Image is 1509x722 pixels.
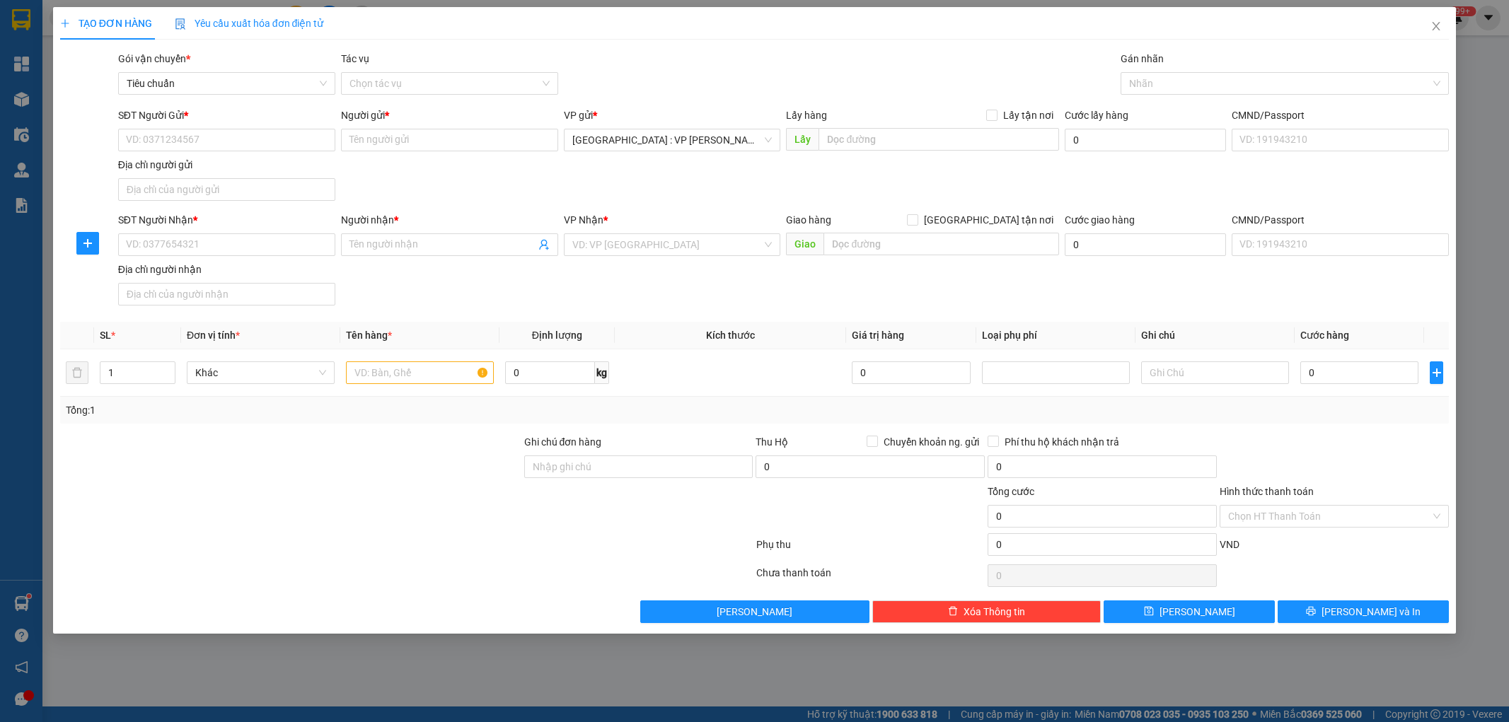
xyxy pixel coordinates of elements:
div: Người nhận [341,212,558,228]
div: Tổng: 1 [66,402,582,418]
span: Lấy [786,128,819,151]
span: kg [595,361,609,384]
span: [PERSON_NAME] và In [1322,604,1421,619]
span: delete [948,606,958,617]
button: plus [1430,361,1443,384]
input: Ghi chú đơn hàng [524,455,753,478]
div: Địa chỉ người gửi [118,157,335,173]
span: Định lượng [532,330,582,341]
button: plus [76,232,99,255]
button: save[PERSON_NAME] [1104,600,1275,623]
span: save [1144,606,1154,617]
span: Tổng cước [988,486,1034,497]
input: 0 [852,361,971,384]
label: Cước lấy hàng [1065,110,1128,121]
input: VD: Bàn, Ghế [346,361,494,384]
span: printer [1306,606,1316,617]
div: Địa chỉ người nhận [118,262,335,277]
span: [GEOGRAPHIC_DATA] tận nơi [918,212,1059,228]
div: Người gửi [341,107,558,123]
span: Thu Hộ [756,436,788,448]
input: Địa chỉ của người nhận [118,283,335,305]
button: printer[PERSON_NAME] và In [1278,600,1449,623]
span: [PERSON_NAME] [717,604,792,619]
span: Đà Nẵng : VP Thanh Khê [572,129,773,151]
span: Kích thước [706,330,755,341]
span: plus [77,238,98,249]
img: icon [175,18,186,30]
span: Chuyển khoản ng. gửi [878,434,985,450]
th: Ghi chú [1135,322,1295,349]
span: plus [1430,367,1442,378]
input: Dọc đường [823,233,1059,255]
div: Phụ thu [755,537,987,561]
label: Gán nhãn [1121,53,1164,64]
div: Chưa thanh toán [755,565,987,590]
label: Cước giao hàng [1065,214,1135,226]
input: Địa chỉ của người gửi [118,178,335,201]
span: VP Nhận [564,214,603,226]
div: VP gửi [564,107,781,123]
span: Cước hàng [1300,330,1349,341]
span: Gói vận chuyển [118,53,190,64]
span: Xóa Thông tin [964,604,1025,619]
div: CMND/Passport [1232,107,1449,123]
label: Hình thức thanh toán [1220,486,1314,497]
span: user-add [538,239,550,250]
button: Close [1416,7,1456,47]
button: delete [66,361,88,384]
span: Khác [195,362,326,383]
span: Tiêu chuẩn [127,73,327,94]
span: Lấy tận nơi [998,107,1059,123]
span: Giá trị hàng [852,330,904,341]
span: close [1430,21,1442,32]
th: Loại phụ phí [976,322,1135,349]
span: VND [1220,539,1239,550]
span: Phí thu hộ khách nhận trả [999,434,1125,450]
div: SĐT Người Gửi [118,107,335,123]
span: [PERSON_NAME] [1160,604,1235,619]
button: [PERSON_NAME] [640,600,869,623]
span: SL [100,330,111,341]
span: TẠO ĐƠN HÀNG [60,18,152,29]
span: plus [60,18,70,28]
span: Giao hàng [786,214,831,226]
span: Lấy hàng [786,110,827,121]
label: Ghi chú đơn hàng [524,436,602,448]
div: SĐT Người Nhận [118,212,335,228]
input: Cước lấy hàng [1065,129,1226,151]
label: Tác vụ [341,53,369,64]
span: Tên hàng [346,330,392,341]
input: Ghi Chú [1141,361,1289,384]
div: CMND/Passport [1232,212,1449,228]
span: Giao [786,233,823,255]
span: Yêu cầu xuất hóa đơn điện tử [175,18,324,29]
span: Đơn vị tính [187,330,240,341]
input: Dọc đường [819,128,1059,151]
input: Cước giao hàng [1065,233,1226,256]
button: deleteXóa Thông tin [872,600,1102,623]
